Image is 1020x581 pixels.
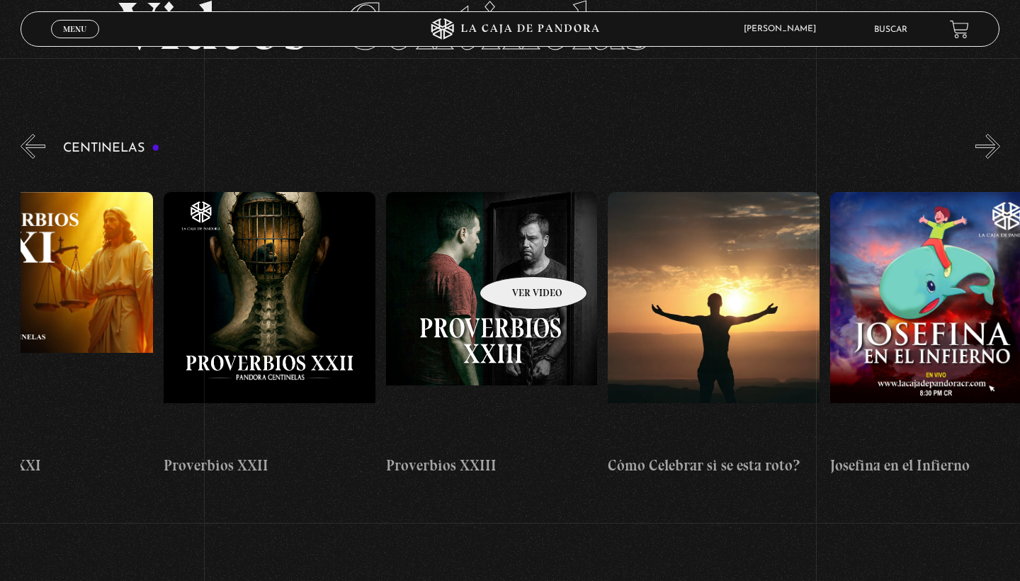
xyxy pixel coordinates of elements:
span: Menu [63,25,86,33]
span: [PERSON_NAME] [737,25,830,33]
a: Proverbios XXIII [386,169,598,499]
h4: Proverbios XXII [164,454,375,477]
button: Previous [21,134,45,159]
span: Cerrar [59,37,92,47]
h3: Centinelas [63,142,160,155]
button: Next [975,134,1000,159]
h4: Cómo Celebrar si se esta roto? [608,454,820,477]
a: Proverbios XXII [164,169,375,499]
a: Buscar [874,26,907,34]
a: Cómo Celebrar si se esta roto? [608,169,820,499]
h4: Proverbios XXIII [386,454,598,477]
a: View your shopping cart [950,20,969,39]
